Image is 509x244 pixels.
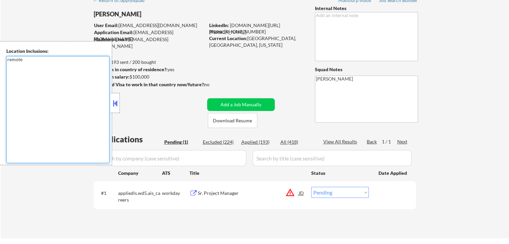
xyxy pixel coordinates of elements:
div: $100,000 [93,74,205,80]
div: [PHONE_NUMBER] [209,28,304,35]
div: Pending (1) [164,139,198,145]
div: Applied (193) [241,139,275,145]
input: Search by company (case sensitive) [96,150,246,166]
div: All (418) [280,139,314,145]
div: #1 [101,190,113,197]
button: Add a Job Manually [207,98,275,111]
strong: Current Location: [209,35,247,41]
div: Location Inclusions: [6,48,109,54]
div: [PERSON_NAME] [94,10,231,18]
div: no [204,81,223,88]
strong: User Email: [94,22,118,28]
div: [EMAIL_ADDRESS][DOMAIN_NAME] [94,22,205,29]
div: Status [311,167,369,179]
button: Download Resume [208,113,257,128]
strong: Mailslurp Email: [94,36,129,42]
button: warning_amber [285,188,295,197]
input: Search by title (case sensitive) [253,150,412,166]
div: [EMAIL_ADDRESS][DOMAIN_NAME] [94,29,205,42]
div: [EMAIL_ADDRESS][DOMAIN_NAME] [94,36,205,49]
strong: Can work in country of residence?: [93,67,168,72]
div: Internal Notes [315,5,418,12]
div: appliedis.wd5.ais_careers [118,190,162,203]
div: Title [189,170,305,176]
div: Next [397,138,408,145]
div: ATS [162,170,189,176]
div: Squad Notes [315,66,418,73]
div: View All Results [323,138,359,145]
div: Company [118,170,162,176]
strong: Phone: [209,29,224,34]
div: Applications [96,135,162,143]
div: 1 / 1 [382,138,397,145]
div: yes [93,66,203,73]
div: Back [367,138,377,145]
div: [GEOGRAPHIC_DATA], [GEOGRAPHIC_DATA], [US_STATE] [209,35,304,48]
div: JD [298,187,305,199]
div: Excluded (224) [203,139,236,145]
a: [DOMAIN_NAME][URL][PERSON_NAME] [209,22,280,35]
strong: Will need Visa to work in that country now/future?: [94,82,205,87]
div: Date Applied [378,170,408,176]
div: Sr. Project Manager [198,190,299,197]
strong: LinkedIn: [209,22,229,28]
div: workday [162,190,189,197]
div: 193 sent / 200 bought [93,59,205,66]
strong: Application Email: [94,29,134,35]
